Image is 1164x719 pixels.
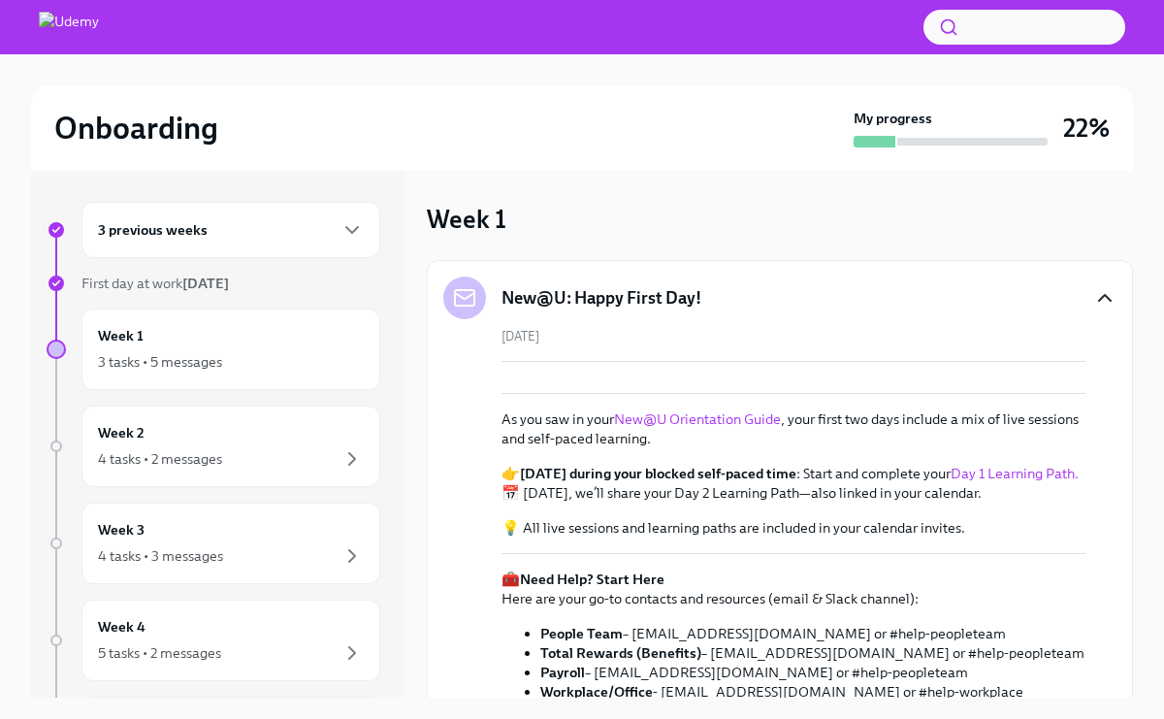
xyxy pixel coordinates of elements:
p: 🧰 Here are your go-to contacts and resources (email & Slack channel): [501,570,1084,608]
strong: Workplace/Office [540,683,653,701]
strong: Payroll [540,664,585,681]
p: 💡 All live sessions and learning paths are included in your calendar invites. [501,518,1085,538]
a: Week 34 tasks • 3 messages [47,503,380,584]
li: – [EMAIL_ADDRESS][DOMAIN_NAME] or #help-peopleteam [540,624,1084,643]
a: New@U Orientation Guide [614,410,781,428]
strong: My progress [854,109,932,128]
strong: Total Rewards (Benefits) [540,644,701,662]
p: 👉 : Start and complete your 📅 [DATE], we’ll share your Day 2 Learning Path—also linked in your ca... [501,464,1085,503]
h5: New@U: Happy First Day! [501,286,701,310]
h6: Week 2 [98,422,145,443]
a: Day 1 Learning Path. [951,465,1079,482]
li: – [EMAIL_ADDRESS][DOMAIN_NAME] or #help-peopleteam [540,643,1084,663]
a: Week 13 tasks • 5 messages [47,309,380,390]
div: 4 tasks • 2 messages [98,449,222,469]
div: 5 tasks • 2 messages [98,643,221,663]
h3: 22% [1063,111,1110,146]
span: [DATE] [501,327,539,345]
span: First day at work [81,275,229,292]
h6: Week 1 [98,325,144,346]
h6: Week 4 [98,616,145,637]
a: Week 24 tasks • 2 messages [47,406,380,487]
strong: [DATE] [182,275,229,292]
a: Week 45 tasks • 2 messages [47,600,380,681]
strong: [DATE] during your blocked self-paced time [520,465,796,482]
div: 3 previous weeks [81,202,380,258]
h3: Week 1 [427,202,506,237]
h2: Onboarding [54,109,218,147]
div: 3 tasks • 5 messages [98,352,222,372]
strong: Need Help? Start Here [520,571,664,588]
li: - [EMAIL_ADDRESS][DOMAIN_NAME] or #help-workplace [540,682,1084,702]
p: As you saw in your , your first two days include a mix of live sessions and self-paced learning. [501,409,1085,448]
a: First day at work[DATE] [47,274,380,293]
img: Udemy [39,12,99,43]
h6: Week 3 [98,519,145,540]
strong: People Team [540,625,623,642]
div: 4 tasks • 3 messages [98,546,223,566]
h6: 3 previous weeks [98,219,208,241]
li: – [EMAIL_ADDRESS][DOMAIN_NAME] or #help-peopleteam [540,663,1084,682]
